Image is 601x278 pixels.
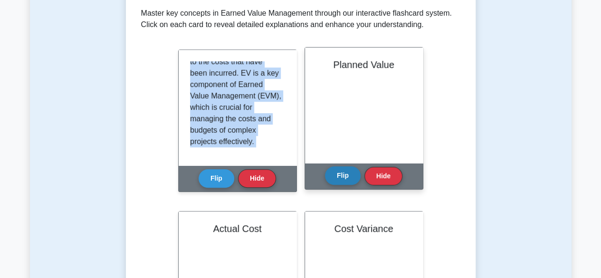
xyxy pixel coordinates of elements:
p: Master key concepts in Earned Value Management through our interactive flashcard system. Click on... [141,8,460,30]
button: Hide [238,169,276,188]
button: Flip [199,169,234,188]
h2: Planned Value [316,59,411,70]
h2: Cost Variance [316,223,411,234]
h2: Actual Cost [190,223,285,234]
button: Hide [364,167,402,185]
button: Flip [325,166,361,185]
